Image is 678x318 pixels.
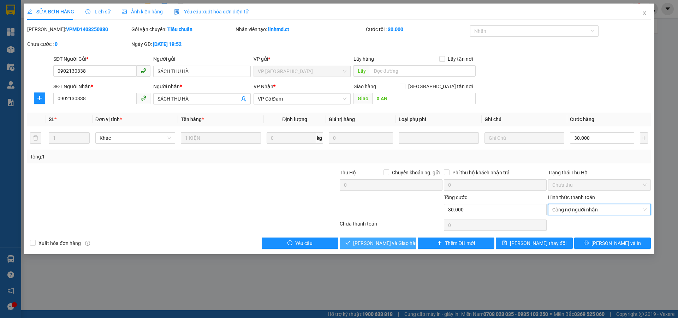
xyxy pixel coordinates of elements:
[241,96,246,102] span: user-add
[340,170,356,175] span: Thu Hộ
[570,116,594,122] span: Cước hàng
[642,10,647,16] span: close
[258,94,346,104] span: VP Cổ Đạm
[66,26,108,32] b: VPMD1408250380
[510,239,566,247] span: [PERSON_NAME] thay đổi
[316,132,323,144] span: kg
[353,56,374,62] span: Lấy hàng
[236,25,364,33] div: Nhân viên tạo:
[53,83,150,90] div: SĐT Người Nhận
[36,239,84,247] span: Xuất hóa đơn hàng
[95,116,122,122] span: Đơn vị tính
[167,26,192,32] b: Tiêu chuẩn
[27,9,32,14] span: edit
[141,68,146,73] span: phone
[34,92,45,104] button: plus
[584,240,589,246] span: printer
[174,9,249,14] span: Yêu cầu xuất hóa đơn điện tử
[30,132,41,144] button: delete
[181,116,204,122] span: Tên hàng
[552,180,647,190] span: Chưa thu
[548,194,595,200] label: Hình thức thanh toán
[27,40,130,48] div: Chưa cước :
[340,238,416,249] button: check[PERSON_NAME] và Giao hàng
[574,238,651,249] button: printer[PERSON_NAME] và In
[258,66,346,77] span: VP Mỹ Đình
[388,26,403,32] b: 30.000
[450,169,512,176] span: Phí thu hộ khách nhận trả
[353,65,370,77] span: Lấy
[366,25,469,33] div: Cước rồi :
[282,116,307,122] span: Định lượng
[329,132,393,144] input: 0
[181,132,261,144] input: VD: Bàn, Ghế
[131,40,234,48] div: Ngày GD:
[30,153,262,161] div: Tổng: 1
[153,83,250,90] div: Người nhận
[353,93,372,104] span: Giao
[345,240,350,246] span: check
[27,9,74,14] span: SỬA ĐƠN HÀNG
[418,238,494,249] button: plusThêm ĐH mới
[329,116,355,122] span: Giá trị hàng
[122,9,163,14] span: Ảnh kiện hàng
[287,240,292,246] span: exclamation-circle
[548,169,651,176] div: Trạng thái Thu Hộ
[502,240,507,246] span: save
[53,55,150,63] div: SĐT Người Gửi
[85,9,90,14] span: clock-circle
[389,169,442,176] span: Chuyển khoản ng. gửi
[445,239,475,247] span: Thêm ĐH mới
[49,116,54,122] span: SL
[353,84,376,89] span: Giao hàng
[635,4,654,23] button: Close
[295,239,313,247] span: Yêu cầu
[85,241,90,246] span: info-circle
[174,9,180,15] img: icon
[396,113,481,126] th: Loại phụ phí
[55,41,58,47] b: 0
[131,25,234,33] div: Gói vận chuyển:
[496,238,572,249] button: save[PERSON_NAME] thay đổi
[122,9,127,14] span: picture
[153,55,250,63] div: Người gửi
[262,238,338,249] button: exclamation-circleYêu cầu
[484,132,564,144] input: Ghi Chú
[591,239,641,247] span: [PERSON_NAME] và In
[85,9,111,14] span: Lịch sử
[339,220,443,232] div: Chưa thanh toán
[445,55,476,63] span: Lấy tận nơi
[353,239,421,247] span: [PERSON_NAME] và Giao hàng
[444,194,467,200] span: Tổng cước
[34,95,45,101] span: plus
[153,41,182,47] b: [DATE] 19:52
[640,132,648,144] button: plus
[141,95,146,101] span: phone
[27,25,130,33] div: [PERSON_NAME]:
[437,240,442,246] span: plus
[100,133,171,143] span: Khác
[482,113,567,126] th: Ghi chú
[254,55,351,63] div: VP gửi
[268,26,289,32] b: linhmd.ct
[405,83,476,90] span: [GEOGRAPHIC_DATA] tận nơi
[552,204,647,215] span: Công nợ người nhận
[370,65,476,77] input: Dọc đường
[372,93,476,104] input: Dọc đường
[254,84,273,89] span: VP Nhận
